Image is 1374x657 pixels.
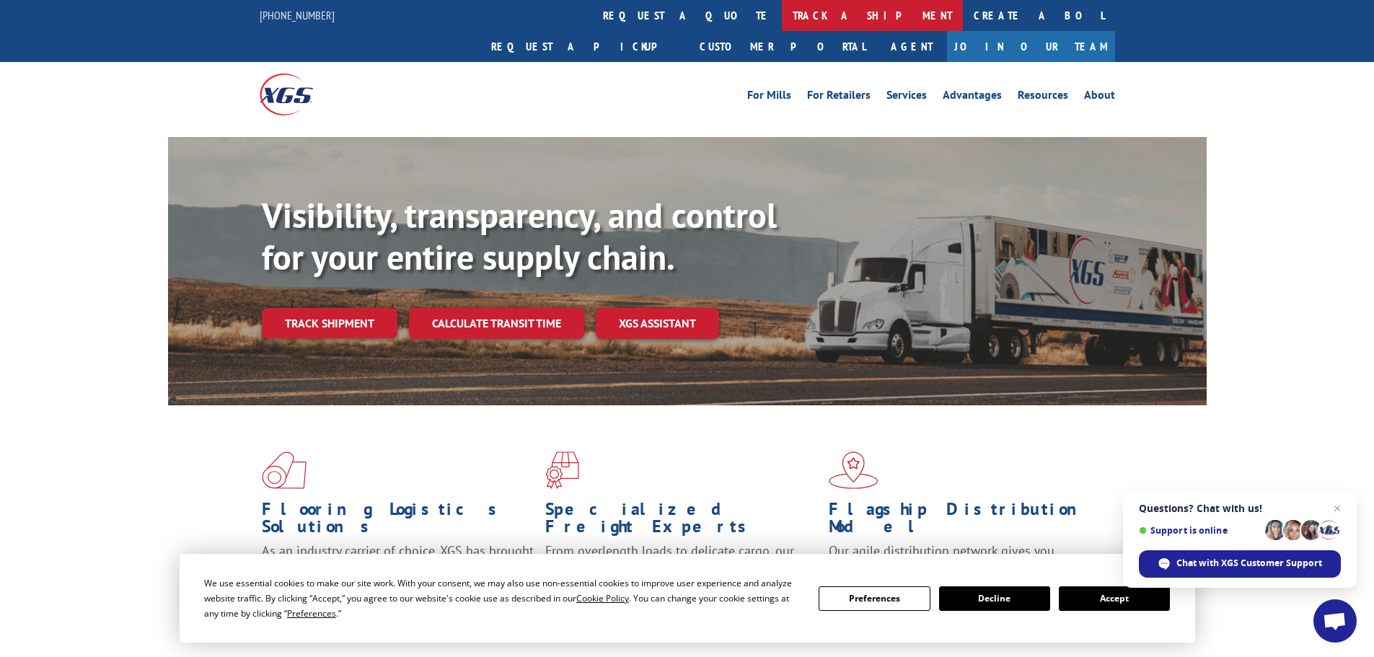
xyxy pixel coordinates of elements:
button: Accept [1059,586,1170,611]
a: XGS ASSISTANT [596,308,719,339]
h1: Flagship Distribution Model [829,501,1101,542]
a: Request a pickup [480,31,689,62]
button: Preferences [819,586,930,611]
a: About [1084,89,1115,105]
a: For Mills [747,89,791,105]
div: Open chat [1313,599,1357,643]
div: Chat with XGS Customer Support [1139,550,1341,578]
p: From overlength loads to delicate cargo, our experienced staff knows the best way to move your fr... [545,542,818,607]
a: Calculate transit time [409,308,584,339]
a: Agent [876,31,947,62]
img: xgs-icon-total-supply-chain-intelligence-red [262,451,307,489]
a: Join Our Team [947,31,1115,62]
span: Our agile distribution network gives you nationwide inventory management on demand. [829,542,1094,576]
h1: Specialized Freight Experts [545,501,818,542]
span: Chat with XGS Customer Support [1176,557,1322,570]
a: For Retailers [807,89,871,105]
span: Support is online [1139,525,1260,536]
span: Cookie Policy [576,592,629,604]
span: As an industry carrier of choice, XGS has brought innovation and dedication to flooring logistics... [262,542,534,594]
h1: Flooring Logistics Solutions [262,501,534,542]
a: Services [886,89,927,105]
a: Customer Portal [689,31,876,62]
span: Close chat [1329,500,1346,517]
img: xgs-icon-focused-on-flooring-red [545,451,579,489]
img: xgs-icon-flagship-distribution-model-red [829,451,878,489]
button: Decline [939,586,1050,611]
a: Resources [1018,89,1068,105]
span: Preferences [287,607,336,619]
span: Questions? Chat with us! [1139,503,1341,514]
a: [PHONE_NUMBER] [260,8,335,22]
b: Visibility, transparency, and control for your entire supply chain. [262,193,777,279]
a: Track shipment [262,308,397,338]
a: Advantages [943,89,1002,105]
div: Cookie Consent Prompt [180,554,1195,643]
div: We use essential cookies to make our site work. With your consent, we may also use non-essential ... [204,576,801,621]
